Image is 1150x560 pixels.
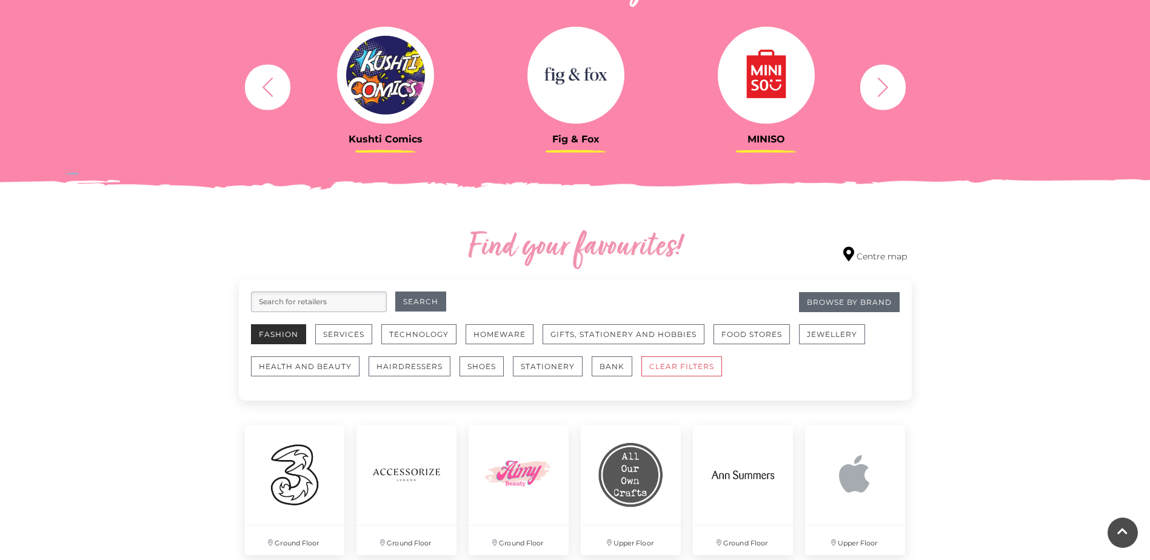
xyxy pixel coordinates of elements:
h2: Find your favourites! [354,228,797,267]
p: Ground Floor [356,525,456,555]
button: Stationery [513,356,583,376]
h3: Fig & Fox [490,133,662,145]
button: Homeware [466,324,533,344]
button: Health and Beauty [251,356,359,376]
button: Food Stores [714,324,790,344]
p: Upper Floor [581,525,681,555]
a: Gifts, Stationery and Hobbies [543,324,714,356]
a: Homeware [466,324,543,356]
input: Search for retailers [251,292,387,312]
p: Ground Floor [469,525,569,555]
button: Fashion [251,324,306,344]
a: Kushti Comics [299,27,472,145]
button: Bank [592,356,632,376]
a: Food Stores [714,324,799,356]
a: Stationery [513,356,592,388]
button: Hairdressers [369,356,450,376]
button: Gifts, Stationery and Hobbies [543,324,704,344]
p: Ground Floor [245,525,345,555]
a: Centre map [843,247,907,263]
h3: Kushti Comics [299,133,472,145]
button: Search [395,292,446,312]
p: Upper Floor [805,525,905,555]
a: Shoes [460,356,513,388]
a: Hairdressers [369,356,460,388]
a: Services [315,324,381,356]
button: Technology [381,324,456,344]
a: Bank [592,356,641,388]
p: Ground Floor [693,525,793,555]
button: CLEAR FILTERS [641,356,722,376]
a: Fig & Fox [490,27,662,145]
a: Jewellery [799,324,874,356]
a: Technology [381,324,466,356]
a: Health and Beauty [251,356,369,388]
button: Shoes [460,356,504,376]
a: Browse By Brand [799,292,900,312]
button: Jewellery [799,324,865,344]
a: CLEAR FILTERS [641,356,731,388]
button: Services [315,324,372,344]
a: MINISO [680,27,852,145]
a: Fashion [251,324,315,356]
h3: MINISO [680,133,852,145]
